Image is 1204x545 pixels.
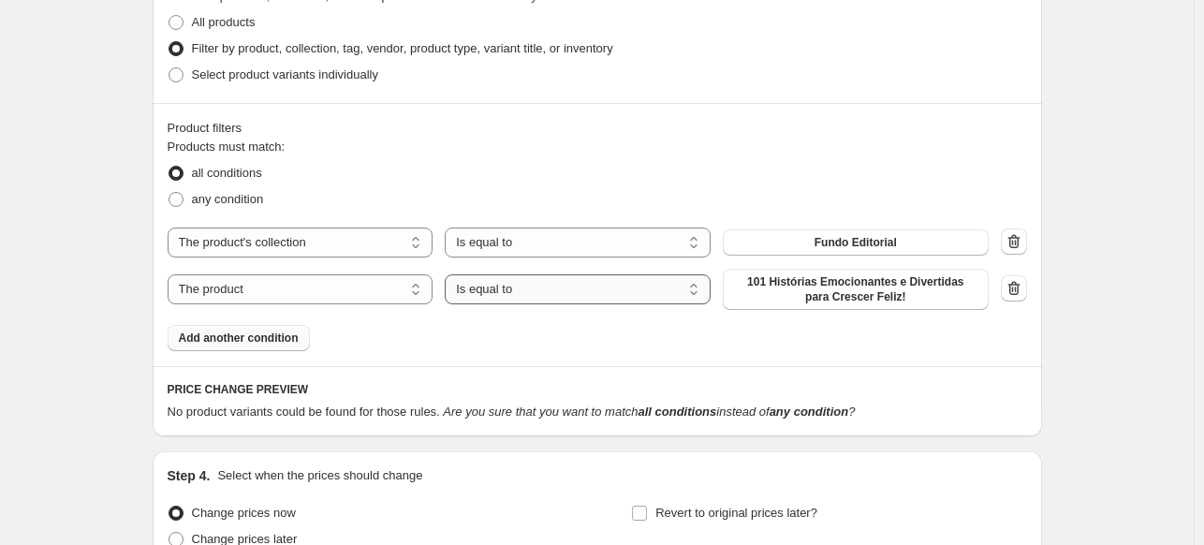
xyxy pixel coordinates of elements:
span: 101 Histórias Emocionantes e Divertidas para Crescer Feliz! [734,274,977,304]
span: Products must match: [168,140,286,154]
button: Add another condition [168,325,310,351]
h6: PRICE CHANGE PREVIEW [168,382,1027,397]
button: Fundo Editorial [723,229,989,256]
span: Add another condition [179,331,299,346]
span: any condition [192,192,264,206]
span: Select product variants individually [192,67,378,81]
div: Product filters [168,119,1027,138]
b: all conditions [638,405,716,419]
i: Are you sure that you want to match instead of ? [443,405,855,419]
span: No product variants could be found for those rules. [168,405,440,419]
span: Filter by product, collection, tag, vendor, product type, variant title, or inventory [192,41,613,55]
span: Fundo Editorial [815,235,897,250]
span: Revert to original prices later? [655,506,817,520]
span: all conditions [192,166,262,180]
h2: Step 4. [168,466,211,485]
b: any condition [770,405,849,419]
span: Change prices now [192,506,296,520]
p: Select when the prices should change [217,466,422,485]
span: All products [192,15,256,29]
button: 101 Histórias Emocionantes e Divertidas para Crescer Feliz! [723,269,989,310]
